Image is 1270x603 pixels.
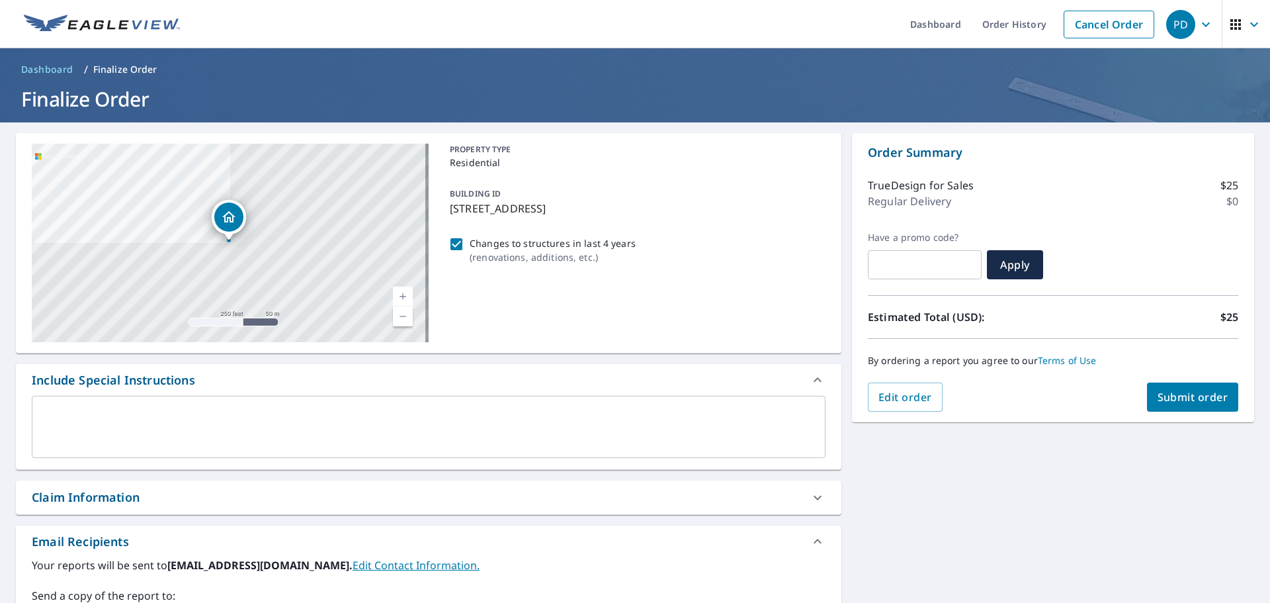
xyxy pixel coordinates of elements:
a: Dashboard [16,59,79,80]
p: Finalize Order [93,63,157,76]
b: [EMAIL_ADDRESS][DOMAIN_NAME]. [167,558,353,573]
label: Have a promo code? [868,232,982,244]
button: Submit order [1147,383,1239,412]
p: Regular Delivery [868,193,951,209]
a: Terms of Use [1038,354,1097,367]
h1: Finalize Order [16,85,1254,113]
p: TrueDesign for Sales [868,177,974,193]
div: Email Recipients [32,533,129,551]
p: $0 [1226,193,1238,209]
span: Dashboard [21,63,73,76]
p: BUILDING ID [450,188,501,199]
p: $25 [1220,309,1238,325]
div: Include Special Instructions [16,364,841,396]
li: / [84,62,88,77]
label: Your reports will be sent to [32,557,825,573]
div: Claim Information [32,488,140,506]
p: Estimated Total (USD): [868,309,1053,325]
div: Include Special Instructions [32,371,195,389]
div: PD [1166,10,1195,39]
p: ( renovations, additions, etc. ) [470,250,636,264]
a: EditContactInfo [353,558,480,573]
a: Current Level 17, Zoom Out [393,306,413,326]
a: Current Level 17, Zoom In [393,287,413,306]
a: Cancel Order [1064,11,1154,38]
p: Changes to structures in last 4 years [470,236,636,250]
nav: breadcrumb [16,59,1254,80]
p: By ordering a report you agree to our [868,355,1238,367]
button: Apply [987,250,1043,279]
div: Claim Information [16,481,841,514]
p: $25 [1220,177,1238,193]
span: Apply [997,257,1033,272]
p: Residential [450,156,820,169]
p: Order Summary [868,144,1238,162]
button: Edit order [868,383,943,412]
img: EV Logo [24,15,180,34]
p: [STREET_ADDRESS] [450,201,820,216]
div: Email Recipients [16,526,841,557]
p: PROPERTY TYPE [450,144,820,156]
span: Submit order [1158,390,1228,404]
span: Edit order [878,390,932,404]
div: Dropped pin, building 1, Residential property, 8666 Wise Rd Auburn, CA 95603 [212,200,246,241]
